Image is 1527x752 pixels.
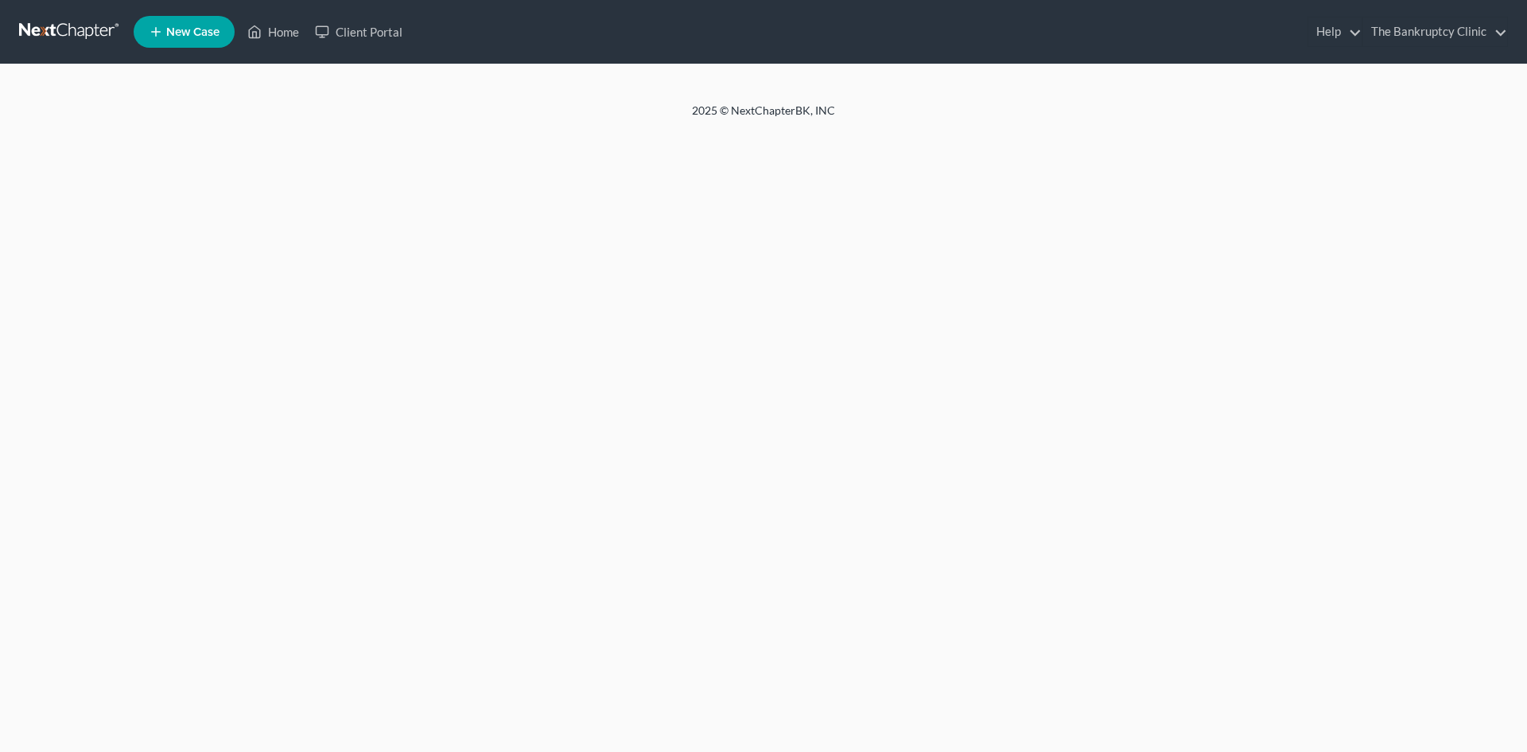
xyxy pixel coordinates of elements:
[307,18,410,46] a: Client Portal
[1363,18,1507,46] a: The Bankruptcy Clinic
[239,18,307,46] a: Home
[1308,18,1362,46] a: Help
[134,16,235,48] new-legal-case-button: New Case
[310,103,1217,131] div: 2025 © NextChapterBK, INC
